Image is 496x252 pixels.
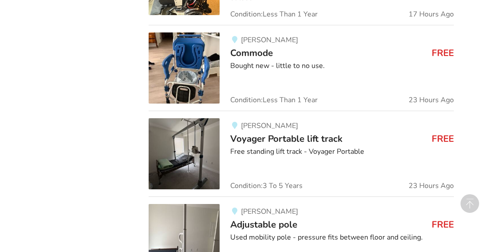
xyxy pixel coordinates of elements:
span: 23 Hours Ago [409,182,454,189]
div: Bought new - little to no use. [230,61,453,71]
span: 23 Hours Ago [409,96,454,104]
h3: FREE [432,47,454,59]
span: [PERSON_NAME] [241,35,298,45]
span: Adjustable pole [230,218,297,231]
div: Used mobility pole - pressure fits between floor and ceiling. [230,232,453,243]
span: Condition: 3 To 5 Years [230,182,303,189]
div: Free standing lift track - Voyager Portable [230,147,453,157]
h3: FREE [432,219,454,230]
span: [PERSON_NAME] [241,121,298,131]
span: Commode [230,47,273,59]
span: Voyager Portable lift track [230,132,342,145]
span: [PERSON_NAME] [241,207,298,216]
a: transfer aids-voyager portable lift track[PERSON_NAME]Voyager Portable lift trackFREEFree standin... [149,111,453,196]
span: Condition: Less Than 1 Year [230,96,318,104]
img: bathroom safety-commode [149,32,220,104]
span: 17 Hours Ago [409,11,454,18]
h3: FREE [432,133,454,144]
img: transfer aids-voyager portable lift track [149,118,220,189]
a: bathroom safety-commode[PERSON_NAME]CommodeFREEBought new - little to no use.Condition:Less Than ... [149,25,453,111]
span: Condition: Less Than 1 Year [230,11,318,18]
